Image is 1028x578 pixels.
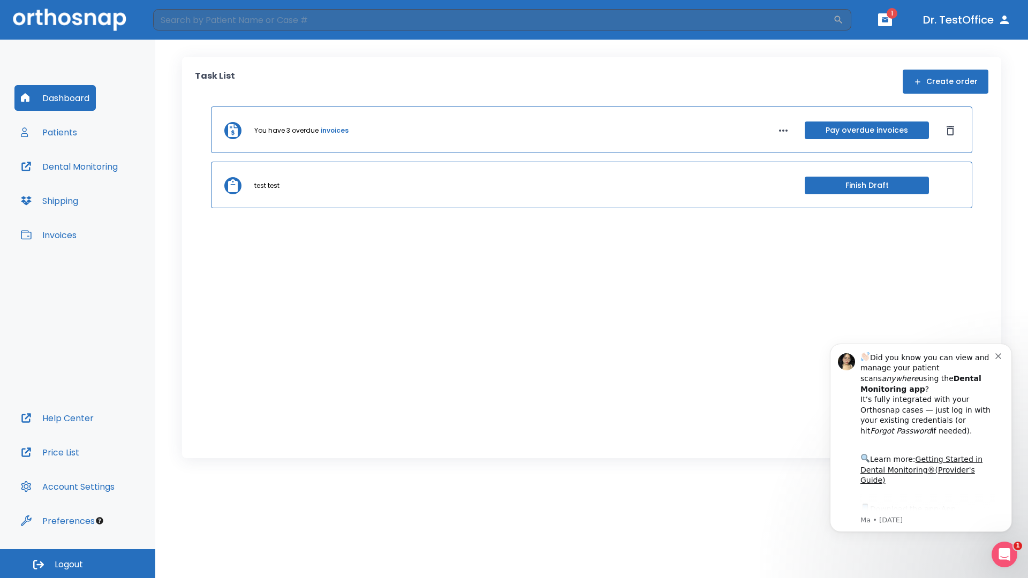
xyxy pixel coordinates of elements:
[195,70,235,94] p: Task List
[805,121,929,139] button: Pay overdue invoices
[55,559,83,571] span: Logout
[14,119,84,145] button: Patients
[14,85,96,111] button: Dashboard
[13,9,126,31] img: Orthosnap
[805,177,929,194] button: Finish Draft
[919,10,1015,29] button: Dr. TestOffice
[887,8,897,19] span: 1
[903,70,988,94] button: Create order
[182,23,190,32] button: Dismiss notification
[14,508,101,534] button: Preferences
[14,405,100,431] button: Help Center
[14,474,121,499] button: Account Settings
[14,188,85,214] button: Shipping
[47,174,182,229] div: Download the app: | ​ Let us know if you need help getting started!
[942,122,959,139] button: Dismiss
[992,542,1017,567] iframe: Intercom live chat
[14,222,83,248] button: Invoices
[254,181,279,191] p: test test
[321,126,349,135] a: invoices
[14,154,124,179] button: Dental Monitoring
[814,328,1028,549] iframe: Intercom notifications message
[95,516,104,526] div: Tooltip anchor
[47,188,182,197] p: Message from Ma, sent 3w ago
[14,439,86,465] button: Price List
[254,126,319,135] p: You have 3 overdue
[47,177,142,196] a: App Store
[153,9,833,31] input: Search by Patient Name or Case #
[1014,542,1022,550] span: 1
